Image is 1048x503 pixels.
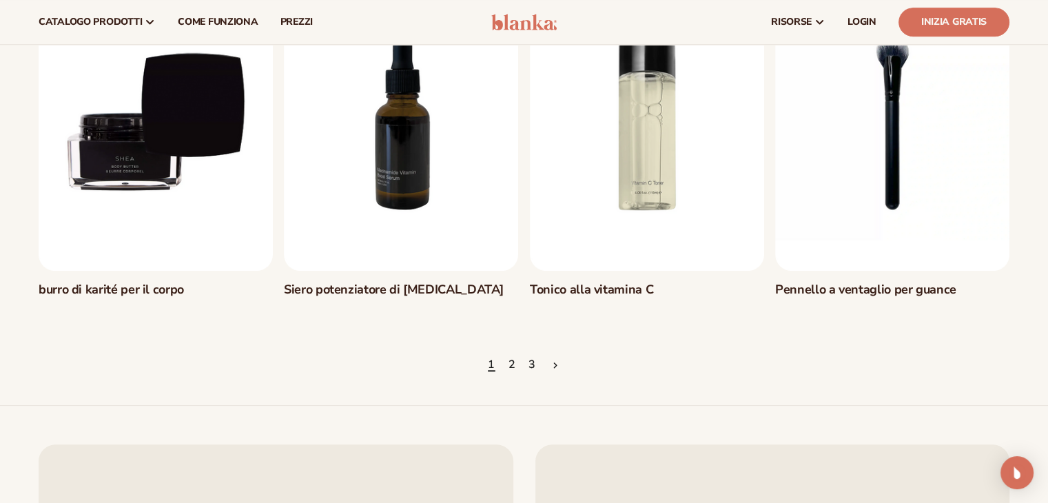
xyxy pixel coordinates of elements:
[178,15,258,28] font: Come funziona
[528,357,536,372] font: 3
[508,357,516,372] font: 2
[488,350,495,380] a: Pagina 1
[549,350,560,380] a: Pagina successiva
[39,350,1009,380] nav: Paginazione
[1000,456,1034,489] div: Open Intercom Messenger
[898,8,1009,37] a: Inizia gratis
[775,282,1009,298] a: Pennello a ventaglio per guance
[530,282,764,298] a: Tonico alla vitamina C
[284,282,518,298] a: Siero potenziatore di [MEDICAL_DATA]
[921,15,987,28] font: Inizia gratis
[488,357,495,372] font: 1
[39,282,273,298] a: burro di karité per il corpo
[280,15,313,28] font: prezzi
[508,350,516,380] a: Pagina 2
[847,15,876,28] font: LOGIN
[528,350,536,380] a: Pagina 3
[491,14,557,30] img: logo
[39,15,142,28] font: catalogo prodotti
[771,15,812,28] font: risorse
